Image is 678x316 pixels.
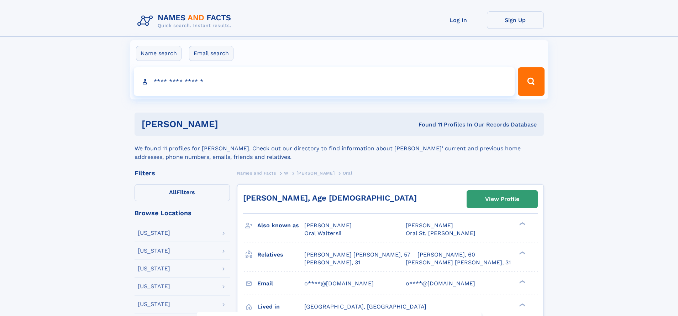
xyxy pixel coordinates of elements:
h3: Lived in [257,301,304,313]
a: [PERSON_NAME], 60 [417,251,475,259]
label: Filters [135,184,230,201]
a: [PERSON_NAME], Age [DEMOGRAPHIC_DATA] [243,193,417,202]
div: [US_STATE] [138,248,170,254]
h1: [PERSON_NAME] [142,120,319,129]
span: [GEOGRAPHIC_DATA], [GEOGRAPHIC_DATA] [304,303,426,310]
div: ❯ [517,250,526,255]
h3: Also known as [257,219,304,232]
div: [US_STATE] [138,284,170,289]
label: Email search [189,46,233,61]
button: Search Button [518,67,544,96]
div: ❯ [517,302,526,307]
div: [US_STATE] [138,266,170,271]
div: ❯ [517,222,526,226]
a: [PERSON_NAME] [PERSON_NAME], 57 [304,251,410,259]
div: [US_STATE] [138,230,170,236]
a: Names and Facts [237,169,276,177]
div: Browse Locations [135,210,230,216]
span: [PERSON_NAME] [304,222,352,229]
a: View Profile [467,191,537,208]
a: [PERSON_NAME] [296,169,335,177]
input: search input [134,67,515,96]
label: Name search [136,46,182,61]
span: Oral Waltersii [304,230,341,237]
h3: Email [257,278,304,290]
a: [PERSON_NAME] [PERSON_NAME], 31 [406,259,511,266]
div: Filters [135,170,230,176]
span: [PERSON_NAME] [406,222,453,229]
img: Logo Names and Facts [135,11,237,31]
span: Oral [343,171,352,176]
h3: Relatives [257,249,304,261]
div: ❯ [517,279,526,284]
div: Found 11 Profiles In Our Records Database [318,121,537,129]
a: W [284,169,289,177]
a: Log In [430,11,487,29]
div: We found 11 profiles for [PERSON_NAME]. Check out our directory to find information about [PERSON... [135,136,544,161]
span: All [169,189,177,196]
span: Oral St. [PERSON_NAME] [406,230,475,237]
div: View Profile [485,191,519,207]
span: [PERSON_NAME] [296,171,335,176]
a: [PERSON_NAME], 31 [304,259,360,266]
div: [US_STATE] [138,301,170,307]
a: Sign Up [487,11,544,29]
span: W [284,171,289,176]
